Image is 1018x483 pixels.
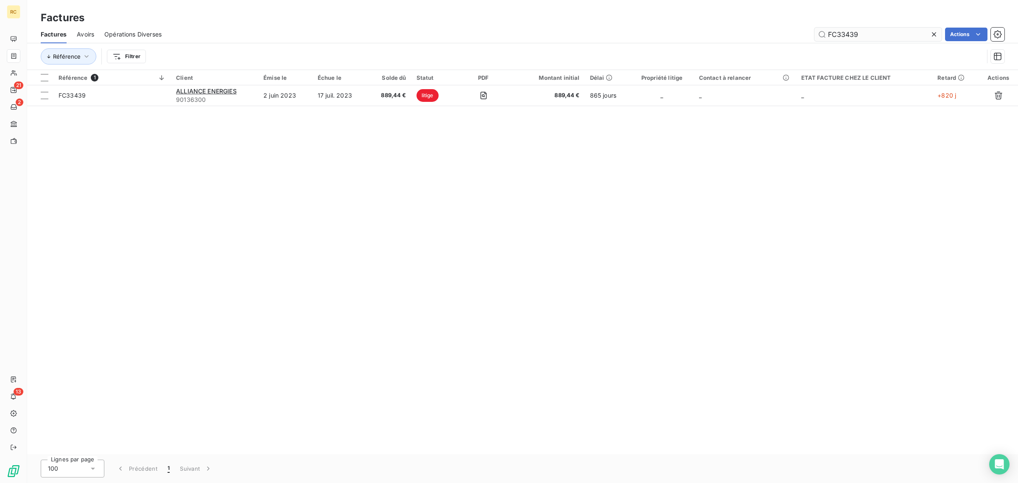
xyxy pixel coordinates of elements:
[514,74,579,81] div: Montant initial
[514,91,579,100] span: 889,44 €
[59,74,87,81] span: Référence
[175,460,218,477] button: Suivant
[176,74,253,81] div: Client
[373,74,406,81] div: Solde dû
[801,92,804,99] span: _
[16,98,23,106] span: 2
[699,74,791,81] div: Contact à relancer
[77,30,94,39] span: Avoirs
[313,85,368,106] td: 17 juil. 2023
[945,28,987,41] button: Actions
[162,460,175,477] button: 1
[984,74,1013,81] div: Actions
[417,74,453,81] div: Statut
[417,89,439,102] span: litige
[989,454,1010,475] div: Open Intercom Messenger
[801,74,928,81] div: ETAT FACTURE CHEZ LE CLIENT
[53,53,81,60] span: Référence
[41,48,96,65] button: Référence
[14,81,23,89] span: 21
[41,10,84,25] h3: Factures
[635,74,688,81] div: Propriété litige
[168,464,170,473] span: 1
[104,30,162,39] span: Opérations Diverses
[176,95,253,104] span: 90136300
[590,74,625,81] div: Délai
[176,87,237,95] span: ALLIANCE ENERGIES
[107,50,146,63] button: Filtrer
[318,74,363,81] div: Échue le
[258,85,313,106] td: 2 juin 2023
[263,74,308,81] div: Émise le
[91,74,98,81] span: 1
[937,74,973,81] div: Retard
[937,92,956,99] span: +820 j
[7,464,20,478] img: Logo LeanPay
[48,464,58,473] span: 100
[41,30,67,39] span: Factures
[814,28,942,41] input: Rechercher
[373,91,406,100] span: 889,44 €
[660,92,663,99] span: _
[14,388,23,396] span: 13
[585,85,630,106] td: 865 jours
[699,92,702,99] span: _
[59,92,86,99] span: FC33439
[463,74,504,81] div: PDF
[7,5,20,19] div: RC
[111,460,162,477] button: Précédent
